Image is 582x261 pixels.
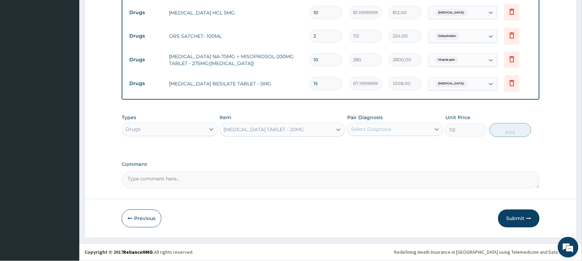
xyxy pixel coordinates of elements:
td: Drugs [126,54,165,66]
div: Minimize live chat window [113,3,130,20]
td: Drugs [126,30,165,43]
img: d_794563401_company_1708531726252_794563401 [13,34,28,52]
footer: All rights reserved. [79,243,582,261]
div: [MEDICAL_DATA] TABLET - 20MG [224,126,304,133]
div: Chat with us now [36,39,116,48]
strong: Copyright © 2017 . [84,249,154,255]
span: We're online! [40,87,95,156]
textarea: Type your message and hit 'Enter' [3,188,131,212]
td: Drugs [126,6,165,19]
button: Submit [498,210,540,228]
button: Add [490,123,531,137]
td: [MEDICAL_DATA] BESILATE TABLET - 5MG [165,77,306,91]
td: [MEDICAL_DATA] NA-75MG + MISOPROSOL-200MG TABLET - 275MG([MEDICAL_DATA]) [165,50,306,71]
label: Pair Diagnosis [347,114,383,121]
label: Unit Price [445,114,470,121]
div: Drugs [126,126,141,133]
label: Types [122,115,136,121]
span: [MEDICAL_DATA] [435,81,468,87]
div: Redefining Heath Insurance in [GEOGRAPHIC_DATA] using Telemedicine and Data Science! [394,249,577,256]
label: Comment [122,162,540,168]
button: Previous [122,210,161,228]
td: ORS SATCHET- 100ML [165,30,306,43]
td: [MEDICAL_DATA] HCL 5MG [165,6,306,20]
span: Dehydration [435,33,460,40]
label: Item [220,114,232,121]
td: Drugs [126,77,165,90]
span: Muscle pain [435,57,459,64]
span: [MEDICAL_DATA] [435,9,468,16]
a: RelianceHMO [123,249,153,255]
div: Select Diagnosis [351,126,391,133]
